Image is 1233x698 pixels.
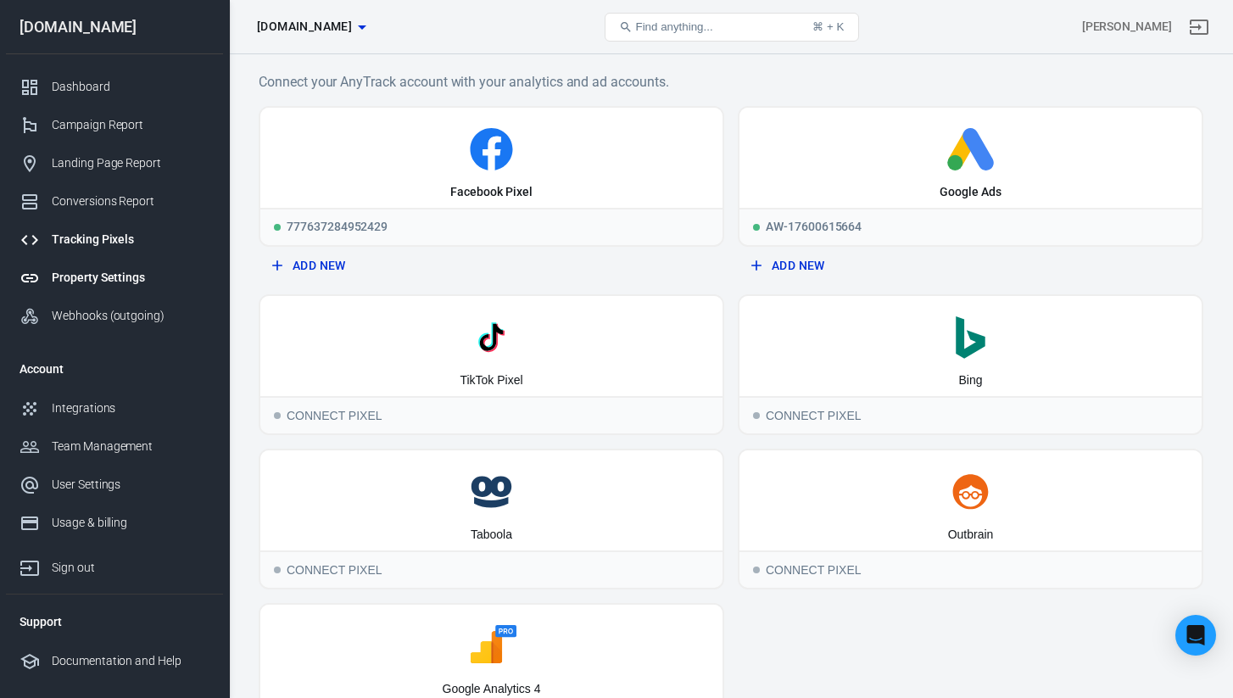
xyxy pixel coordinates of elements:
[738,449,1203,589] button: OutbrainConnect PixelConnect Pixel
[753,224,760,231] span: Running
[6,221,223,259] a: Tracking Pixels
[738,294,1203,435] button: BingConnect PixelConnect Pixel
[259,71,1203,92] h6: Connect your AnyTrack account with your analytics and ad accounts.
[739,208,1202,245] div: AW-17600615664
[6,427,223,466] a: Team Management
[471,527,512,544] div: Taboola
[738,106,1203,247] a: Google AdsRunningAW-17600615664
[6,144,223,182] a: Landing Page Report
[265,250,717,282] button: Add New
[460,372,522,389] div: TikTok Pixel
[274,567,281,573] span: Connect Pixel
[52,559,209,577] div: Sign out
[52,438,209,455] div: Team Management
[948,527,994,544] div: Outbrain
[940,184,1001,201] div: Google Ads
[6,504,223,542] a: Usage & billing
[450,184,532,201] div: Facebook Pixel
[6,106,223,144] a: Campaign Report
[274,412,281,419] span: Connect Pixel
[52,116,209,134] div: Campaign Report
[6,542,223,587] a: Sign out
[6,20,223,35] div: [DOMAIN_NAME]
[52,154,209,172] div: Landing Page Report
[753,412,760,419] span: Connect Pixel
[6,68,223,106] a: Dashboard
[6,466,223,504] a: User Settings
[6,182,223,221] a: Conversions Report
[1082,18,1172,36] div: Account id: 7D9VSqxT
[6,389,223,427] a: Integrations
[1175,615,1216,656] div: Open Intercom Messenger
[443,681,541,698] div: Google Analytics 4
[1179,7,1219,47] a: Sign out
[52,231,209,248] div: Tracking Pixels
[52,78,209,96] div: Dashboard
[636,20,713,33] span: Find anything...
[259,294,724,435] button: TikTok PixelConnect PixelConnect Pixel
[259,106,724,247] a: Facebook PixelRunning777637284952429
[260,208,723,245] div: 777637284952429
[812,20,844,33] div: ⌘ + K
[260,550,723,588] div: Connect Pixel
[605,13,859,42] button: Find anything...⌘ + K
[250,11,372,42] button: [DOMAIN_NAME]
[6,601,223,642] li: Support
[739,396,1202,433] div: Connect Pixel
[52,652,209,670] div: Documentation and Help
[259,449,724,589] button: TaboolaConnect PixelConnect Pixel
[274,224,281,231] span: Running
[257,16,352,37] span: zurahome.es
[52,514,209,532] div: Usage & billing
[52,399,209,417] div: Integrations
[753,567,760,573] span: Connect Pixel
[52,307,209,325] div: Webhooks (outgoing)
[52,269,209,287] div: Property Settings
[958,372,982,389] div: Bing
[6,297,223,335] a: Webhooks (outgoing)
[745,250,1197,282] button: Add New
[6,259,223,297] a: Property Settings
[52,476,209,494] div: User Settings
[260,396,723,433] div: Connect Pixel
[739,550,1202,588] div: Connect Pixel
[6,349,223,389] li: Account
[52,193,209,210] div: Conversions Report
